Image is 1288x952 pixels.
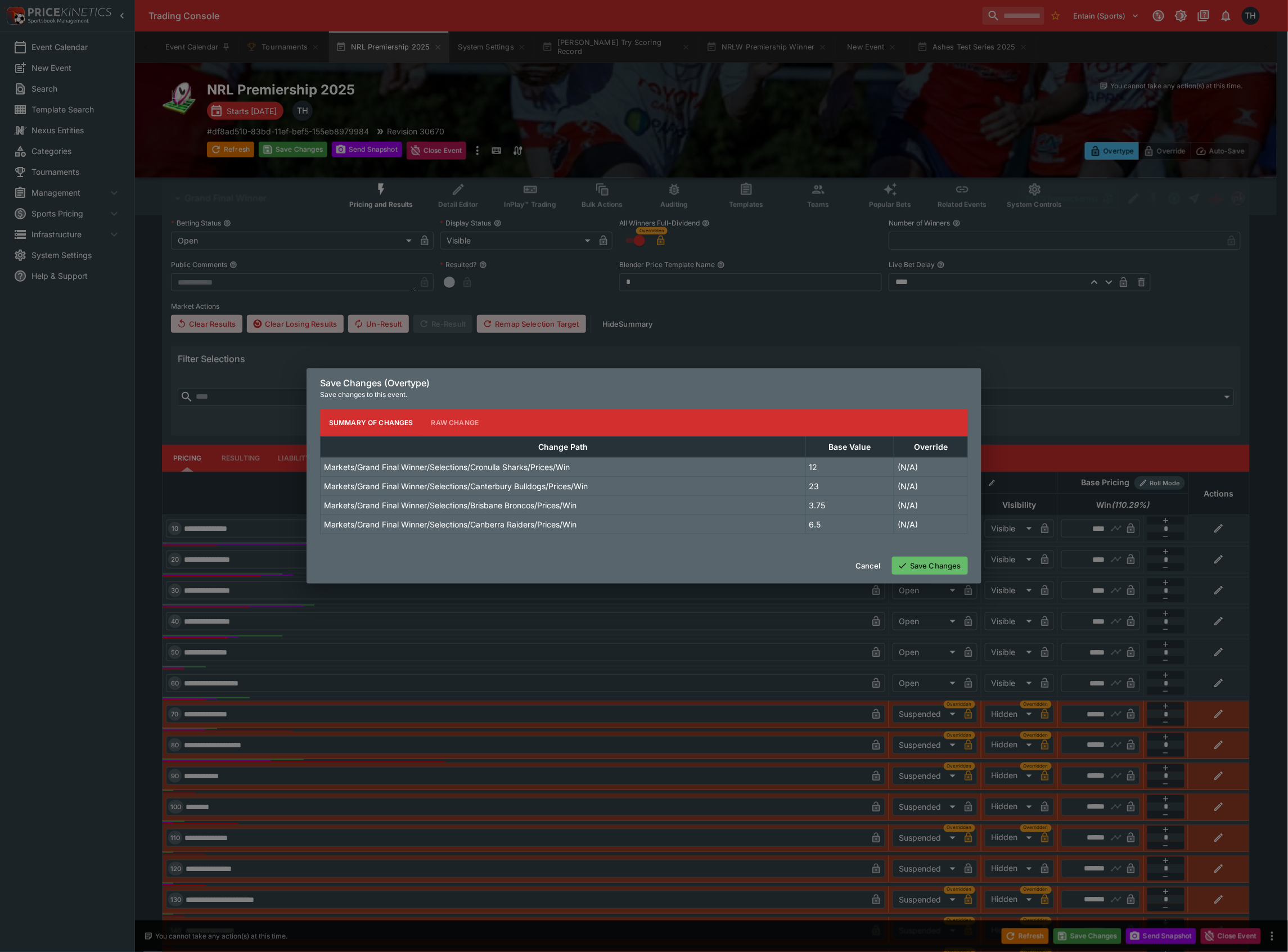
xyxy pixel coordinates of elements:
th: Base Value [805,436,894,457]
h6: Save Changes (Overtype) [320,377,968,389]
button: Summary of Changes [320,409,422,436]
button: Cancel [849,557,888,575]
td: (N/A) [894,476,968,495]
p: Markets/Grand Final Winner/Selections/Brisbane Broncos/Prices/Win [324,499,577,511]
th: Override [894,436,968,457]
button: Save Changes [892,557,968,575]
td: 3.75 [805,495,894,515]
p: Markets/Grand Final Winner/Selections/Canterbury Bulldogs/Prices/Win [324,480,588,492]
td: 12 [805,457,894,476]
td: 6.5 [805,515,894,534]
th: Change Path [321,436,806,457]
td: 23 [805,476,894,495]
button: Raw Change [422,409,488,436]
p: Markets/Grand Final Winner/Selections/Canberra Raiders/Prices/Win [324,518,577,530]
td: (N/A) [894,515,968,534]
p: Save changes to this event. [320,389,968,400]
p: Markets/Grand Final Winner/Selections/Cronulla Sharks/Prices/Win [324,461,570,473]
td: (N/A) [894,457,968,476]
td: (N/A) [894,495,968,515]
